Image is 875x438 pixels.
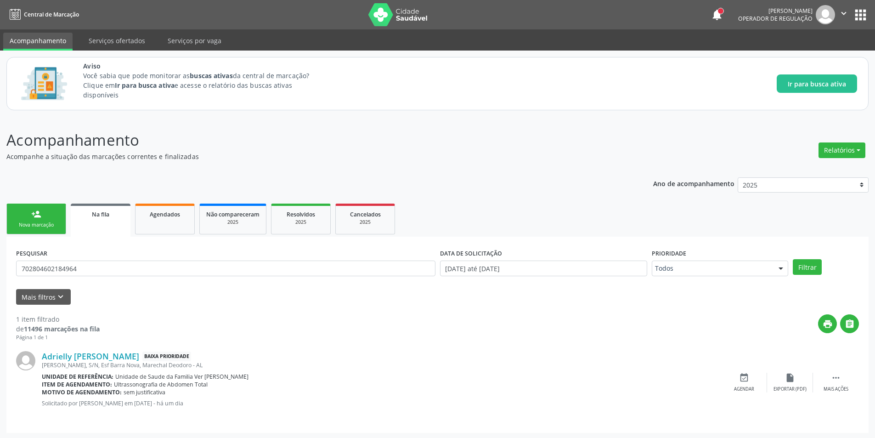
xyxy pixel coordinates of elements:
[92,210,109,218] span: Na fila
[287,210,315,218] span: Resolvidos
[777,74,857,93] button: Ir para busca ativa
[31,209,41,219] div: person_add
[16,314,100,324] div: 1 item filtrado
[738,15,813,23] span: Operador de regulação
[83,61,326,71] span: Aviso
[190,71,232,80] strong: buscas ativas
[42,361,721,369] div: [PERSON_NAME], S/N, Esf Barra Nova, Marechal Deodoro - AL
[6,7,79,22] a: Central de Marcação
[42,388,122,396] b: Motivo de agendamento:
[788,79,846,89] span: Ir para busca ativa
[342,219,388,226] div: 2025
[711,8,723,21] button: notifications
[738,7,813,15] div: [PERSON_NAME]
[16,334,100,341] div: Página 1 de 1
[115,373,248,381] span: Unidade de Saude da Familia Ver [PERSON_NAME]
[835,5,852,24] button: 
[42,381,112,388] b: Item de agendamento:
[734,386,754,392] div: Agendar
[839,8,849,18] i: 
[278,219,324,226] div: 2025
[816,5,835,24] img: img
[653,177,734,189] p: Ano de acompanhamento
[114,381,208,388] span: Ultrassonografia de Abdomen Total
[150,210,180,218] span: Agendados
[115,81,175,90] strong: Ir para busca ativa
[773,386,807,392] div: Exportar (PDF)
[16,351,35,370] img: img
[13,222,59,228] div: Nova marcação
[42,351,139,361] a: Adrielly [PERSON_NAME]
[823,319,833,329] i: print
[785,373,795,383] i: insert_drive_file
[16,324,100,334] div: de
[24,324,100,333] strong: 11496 marcações na fila
[16,246,47,261] label: PESQUISAR
[840,314,859,333] button: 
[824,386,848,392] div: Mais ações
[818,314,837,333] button: print
[845,319,855,329] i: 
[124,388,165,396] span: sem justificativa
[16,289,71,305] button: Mais filtroskeyboard_arrow_down
[739,373,749,383] i: event_available
[206,219,260,226] div: 2025
[793,259,822,275] button: Filtrar
[350,210,381,218] span: Cancelados
[16,261,435,276] input: Nome, CNS
[142,352,191,361] span: Baixa Prioridade
[83,71,326,100] p: Você sabia que pode monitorar as da central de marcação? Clique em e acesse o relatório das busca...
[206,210,260,218] span: Não compareceram
[6,129,610,152] p: Acompanhamento
[3,33,73,51] a: Acompanhamento
[24,11,79,18] span: Central de Marcação
[440,261,647,276] input: Selecione um intervalo
[852,7,869,23] button: apps
[42,373,113,381] b: Unidade de referência:
[82,33,152,49] a: Serviços ofertados
[655,264,769,273] span: Todos
[652,246,686,261] label: Prioridade
[42,399,721,407] p: Solicitado por [PERSON_NAME] em [DATE] - há um dia
[161,33,228,49] a: Serviços por vaga
[6,152,610,161] p: Acompanhe a situação das marcações correntes e finalizadas
[831,373,841,383] i: 
[819,142,865,158] button: Relatórios
[18,63,70,104] img: Imagem de CalloutCard
[56,292,66,302] i: keyboard_arrow_down
[440,246,502,261] label: DATA DE SOLICITAÇÃO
